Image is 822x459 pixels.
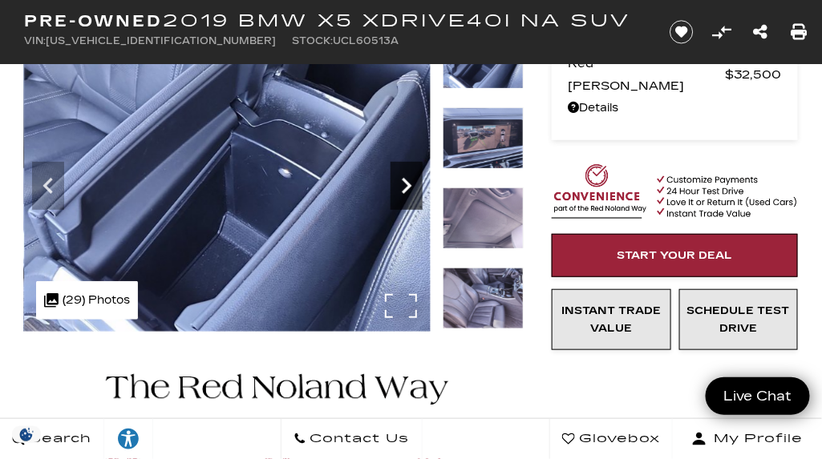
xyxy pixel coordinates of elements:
[443,187,524,249] img: Used 2019 White BMW xDrive40i image 21
[32,162,64,210] div: Previous
[104,427,152,451] div: Explore your accessibility options
[707,428,804,450] span: My Profile
[443,268,524,329] img: Used 2019 White BMW xDrive40i image 22
[792,21,808,43] a: Print this Pre-Owned 2019 BMW X5 xDrive40i NA SUV
[568,52,782,97] a: Red [PERSON_NAME] $32,500
[679,289,798,350] a: Schedule Test Drive
[24,12,646,30] h1: 2019 BMW X5 xDrive40i NA SUV
[24,35,46,46] span: VIN:
[8,426,45,443] img: Opt-Out Icon
[552,234,798,277] a: Start Your Deal
[292,35,333,46] span: Stock:
[443,107,524,169] img: Used 2019 White BMW xDrive40i image 20
[706,377,810,415] a: Live Chat
[306,428,410,450] span: Contact Us
[725,63,782,86] span: $32,500
[8,426,45,443] section: Click to Open Cookie Consent Modal
[25,428,91,450] span: Search
[549,419,673,459] a: Glovebox
[333,35,399,46] span: UCL60513A
[36,281,138,320] div: (29) Photos
[552,289,670,350] a: Instant Trade Value
[391,162,423,210] div: Next
[618,249,733,262] span: Start Your Deal
[46,35,276,46] span: [US_VEHICLE_IDENTIFICATION_NUMBER]
[710,20,734,44] button: Compare Vehicle
[715,387,800,405] span: Live Chat
[664,19,699,45] button: Save vehicle
[24,27,431,332] img: Used 2019 White BMW xDrive40i image 19
[687,304,790,335] span: Schedule Test Drive
[575,428,660,450] span: Glovebox
[568,97,782,119] a: Details
[753,21,767,43] a: Share this Pre-Owned 2019 BMW X5 xDrive40i NA SUV
[24,11,163,30] strong: Pre-Owned
[281,419,423,459] a: Contact Us
[562,304,662,335] span: Instant Trade Value
[568,52,725,97] span: Red [PERSON_NAME]
[673,419,822,459] button: Open user profile menu
[104,419,153,459] a: Explore your accessibility options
